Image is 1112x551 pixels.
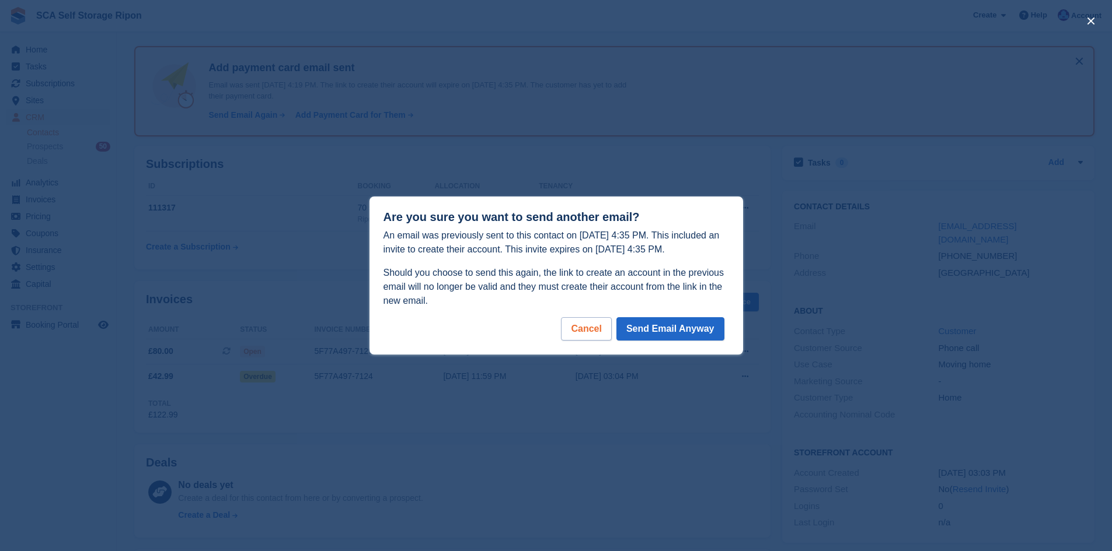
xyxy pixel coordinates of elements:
[1082,12,1100,30] button: close
[384,210,729,224] h1: Are you sure you want to send another email?
[561,317,611,341] div: Cancel
[384,266,729,308] p: Should you choose to send this again, the link to create an account in the previous email will no...
[384,229,729,257] p: An email was previously sent to this contact on [DATE] 4:35 PM. This included an invite to create...
[616,317,724,341] button: Send Email Anyway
